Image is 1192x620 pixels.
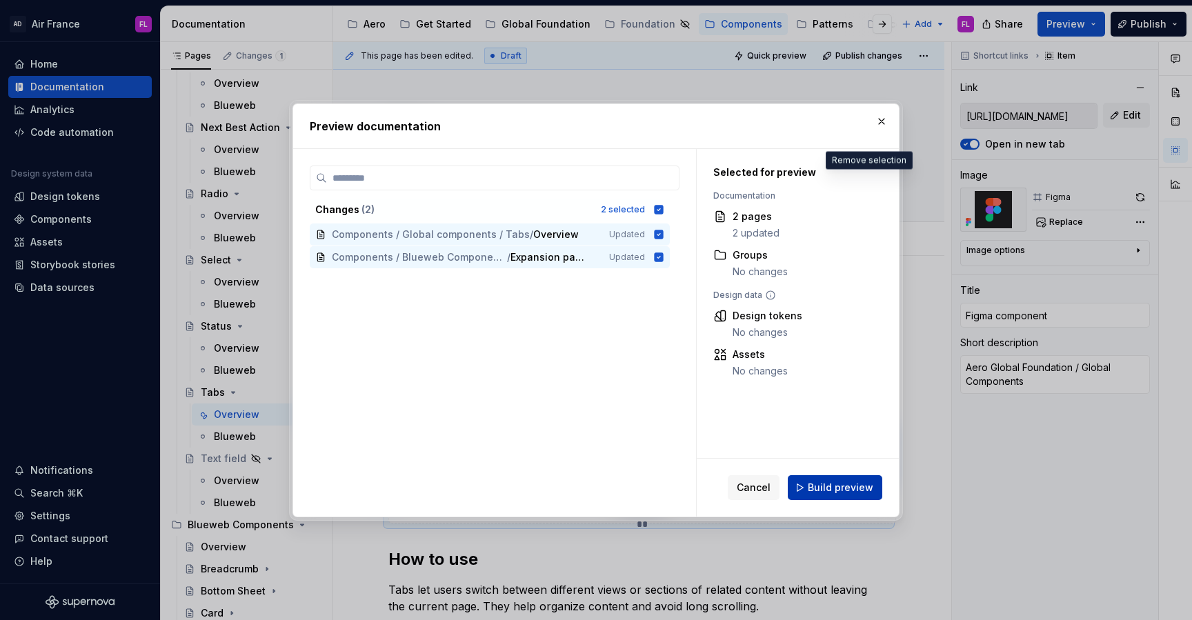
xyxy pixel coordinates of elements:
div: Documentation [713,190,875,201]
span: Components / Blueweb Components [332,250,507,264]
span: ( 2 ) [361,203,375,215]
span: / [507,250,510,264]
div: 2 selected [601,204,645,215]
div: No changes [733,364,788,378]
button: Build preview [788,475,882,500]
div: Assets [733,348,788,361]
div: Design data [713,290,875,301]
span: Expansion panel [510,250,590,264]
div: No changes [733,326,802,339]
span: Build preview [808,481,873,494]
span: Cancel [737,481,771,494]
div: No changes [733,265,788,279]
button: Cancel [728,475,779,500]
span: Updated [609,229,645,240]
span: Components / Global components / Tabs [332,228,530,241]
span: Updated [609,252,645,263]
div: Design tokens [733,309,802,323]
span: Overview [533,228,579,241]
div: Groups [733,248,788,262]
div: Changes [315,203,593,217]
span: / [530,228,533,241]
div: Remove selection [826,152,913,170]
div: Selected for preview [713,166,875,179]
div: 2 updated [733,226,779,240]
div: 2 pages [733,210,779,223]
h2: Preview documentation [310,118,882,134]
